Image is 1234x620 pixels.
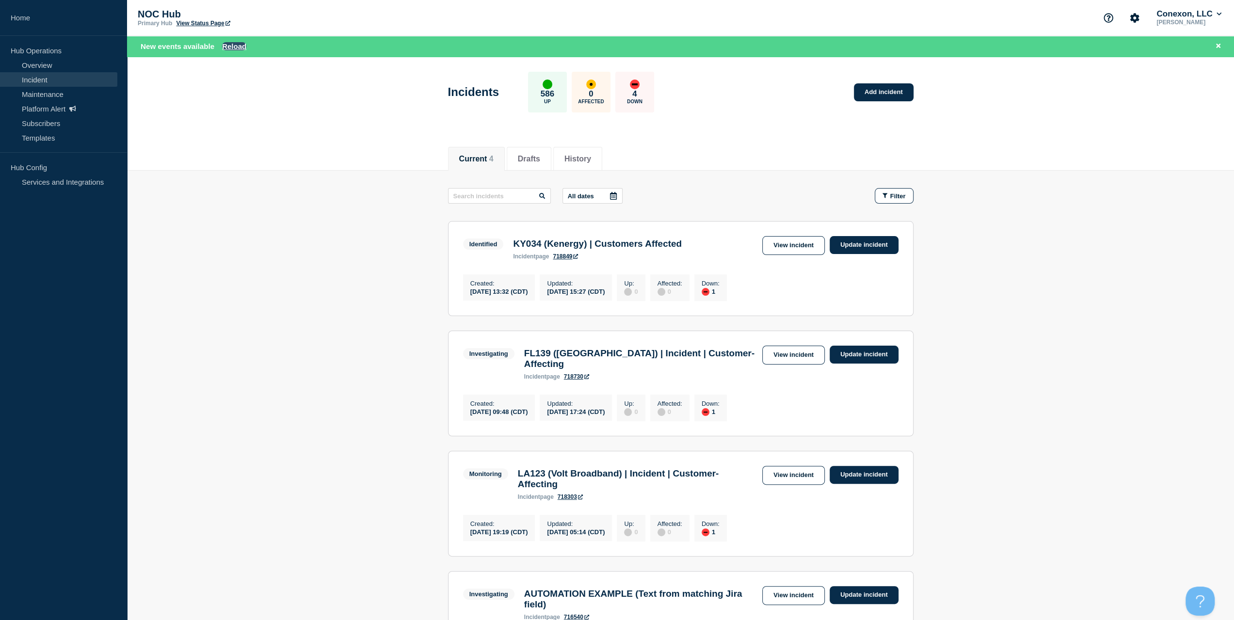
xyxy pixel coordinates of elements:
div: 0 [657,527,682,536]
p: Down : [702,520,720,527]
button: History [564,155,591,163]
a: View incident [762,236,825,255]
button: Account settings [1124,8,1145,28]
div: [DATE] 09:48 (CDT) [470,407,528,415]
span: Investigating [463,588,514,600]
div: disabled [624,288,632,296]
button: Conexon, LLC [1154,9,1223,19]
div: [DATE] 19:19 (CDT) [470,527,528,536]
p: Up : [624,520,638,527]
div: disabled [624,528,632,536]
div: 0 [657,407,682,416]
button: Reload [222,42,246,50]
div: 1 [702,287,720,296]
p: 0 [589,89,593,99]
div: [DATE] 17:24 (CDT) [547,407,605,415]
span: Filter [890,192,906,200]
p: Down [627,99,642,104]
div: [DATE] 13:32 (CDT) [470,287,528,295]
div: disabled [657,408,665,416]
div: [DATE] 05:14 (CDT) [547,527,605,536]
p: 586 [541,89,554,99]
div: 1 [702,527,720,536]
h3: AUTOMATION EXAMPLE (Text from matching Jira field) [524,588,757,610]
p: page [524,373,560,380]
span: Monitoring [463,468,508,479]
a: Add incident [854,83,913,101]
p: Up : [624,280,638,287]
p: All dates [568,192,594,200]
div: disabled [624,408,632,416]
h3: KY034 (Kenergy) | Customers Affected [513,238,682,249]
iframe: Help Scout Beacon - Open [1186,587,1215,616]
p: page [513,253,549,260]
p: NOC Hub [138,9,332,20]
span: New events available [141,42,214,50]
h3: FL139 ([GEOGRAPHIC_DATA]) | Incident | Customer-Affecting [524,348,757,369]
a: View incident [762,346,825,365]
p: Affected : [657,520,682,527]
span: Identified [463,238,504,250]
div: down [630,79,640,89]
p: Up [544,99,551,104]
p: Up : [624,400,638,407]
span: Investigating [463,348,514,359]
p: [PERSON_NAME] [1154,19,1223,26]
div: up [543,79,552,89]
div: [DATE] 15:27 (CDT) [547,287,605,295]
a: 718849 [553,253,578,260]
p: Updated : [547,280,605,287]
p: Affected : [657,400,682,407]
button: Drafts [518,155,540,163]
h1: Incidents [448,85,499,99]
div: down [702,408,709,416]
div: 0 [624,407,638,416]
div: affected [586,79,596,89]
p: Affected : [657,280,682,287]
span: incident [513,253,535,260]
p: Created : [470,520,528,527]
span: 4 [489,155,494,163]
a: Update incident [830,236,898,254]
div: 1 [702,407,720,416]
div: 0 [624,287,638,296]
p: Updated : [547,400,605,407]
a: View Status Page [176,20,230,27]
a: 718730 [564,373,589,380]
a: View incident [762,586,825,605]
span: incident [518,493,540,500]
p: Affected [578,99,604,104]
a: Update incident [830,346,898,364]
button: Filter [875,188,913,204]
a: View incident [762,466,825,485]
p: Primary Hub [138,20,172,27]
button: Current 4 [459,155,494,163]
div: down [702,288,709,296]
div: down [702,528,709,536]
button: All dates [562,188,623,204]
p: Updated : [547,520,605,527]
p: Created : [470,280,528,287]
p: Down : [702,280,720,287]
a: Update incident [830,586,898,604]
a: 718303 [558,493,583,500]
h3: LA123 (Volt Broadband) | Incident | Customer-Affecting [518,468,757,490]
p: Created : [470,400,528,407]
p: Down : [702,400,720,407]
a: Update incident [830,466,898,484]
p: page [518,493,554,500]
p: 4 [632,89,637,99]
div: disabled [657,288,665,296]
span: incident [524,373,546,380]
input: Search incidents [448,188,551,204]
div: disabled [657,528,665,536]
div: 0 [657,287,682,296]
button: Support [1098,8,1119,28]
div: 0 [624,527,638,536]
